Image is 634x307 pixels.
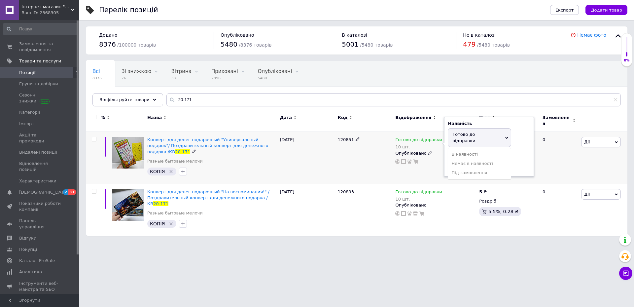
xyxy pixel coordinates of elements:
[479,115,490,121] span: Ціна
[147,189,269,206] span: Конверт для денег подарочный "На воспоминания!" / Поздравительный конверт для денежного подарка / КВ
[171,76,191,81] span: 33
[19,58,61,64] span: Товари та послуги
[99,40,116,48] span: 8376
[395,202,476,208] div: Опубліковано
[19,41,61,53] span: Замовлення та повідомлення
[278,132,336,184] div: [DATE]
[479,189,487,195] div: ₴
[117,42,156,48] span: / 100000 товарів
[278,184,336,236] div: [DATE]
[555,8,574,13] span: Експорт
[168,169,174,174] svg: Видалити мітку
[342,40,359,48] span: 5001
[452,132,475,143] span: Готово до відправки
[395,197,442,202] div: 10 шт.
[99,97,150,102] span: Відфільтруйте товари
[19,70,35,76] span: Позиції
[19,149,57,155] span: Видалені позиції
[3,23,78,35] input: Пошук
[585,5,627,15] button: Додати товар
[19,109,40,115] span: Категорії
[19,235,36,241] span: Відгуки
[621,58,632,63] div: 8%
[448,168,511,177] li: Під замовлення
[584,139,590,144] span: Дії
[584,192,590,197] span: Дії
[539,184,580,236] div: 0
[166,93,621,106] input: Пошук по назві позиції, артикулу і пошуковим запитам
[488,209,518,214] span: 5.5%, 0.28 ₴
[463,40,475,48] span: 479
[591,8,622,13] span: Додати товар
[147,158,203,164] a: Разные бытовые мелочи
[448,159,511,168] li: Немає в наявності
[19,269,42,275] span: Аналітика
[342,32,367,38] span: В каталозі
[68,189,76,195] span: 33
[463,32,496,38] span: Не в каталозі
[112,137,144,169] img: Конверт для денег подарочный "Универсальный подарок"/ Поздравительный конверт для денежного подар...
[280,115,292,121] span: Дата
[147,210,203,216] a: Разные бытовые мелочи
[543,115,571,127] span: Замовлення
[258,76,292,81] span: 5480
[122,76,151,81] span: 76
[395,115,431,121] span: Відображення
[19,258,55,264] span: Каталог ProSale
[19,218,61,230] span: Панель управління
[92,76,102,81] span: 8376
[21,4,71,10] span: Інтернет-магазин "МАЛЮКИ" malyshy.com.ua
[101,115,105,121] span: %
[19,81,58,87] span: Групи та добірки
[19,121,34,127] span: Імпорт
[153,201,168,206] span: 20-171
[168,221,174,226] svg: Видалити мітку
[211,76,238,81] span: 2896
[258,68,292,74] span: Опубліковані
[112,189,144,221] img: Конверт для денег подарочный "На воспоминания!" / Поздравительный конверт для денежного подарка /...
[337,189,354,194] span: 120893
[19,178,56,184] span: Характеристики
[99,7,158,14] div: Перелік позицій
[63,189,68,195] span: 2
[337,137,354,142] span: 120851
[221,40,237,48] span: 5480
[150,169,165,174] span: КОПІЯ
[175,149,190,154] span: 20-171
[92,94,157,99] span: Колготки, рост 68-74 с...
[122,68,151,74] span: Зі знижкою
[86,87,170,112] div: Колготки, рост 68-74 см стопа 10-12 см
[19,132,61,144] span: Акції та промокоди
[19,201,61,212] span: Показники роботи компанії
[211,68,238,74] span: Приховані
[221,32,254,38] span: Опубліковано
[577,32,606,38] a: Немає фото
[477,42,510,48] span: / 5480 товарів
[360,42,393,48] span: / 5480 товарів
[539,132,580,184] div: 0
[147,137,268,154] a: Конверт для денег подарочный "Универсальный подарок"/ Поздравительный конверт для денежного подар...
[92,68,100,74] span: Всі
[19,161,61,173] span: Відновлення позицій
[171,68,191,74] span: Вітрина
[479,189,482,194] b: 5
[550,5,579,15] button: Експорт
[619,267,632,280] button: Чат з покупцем
[337,115,347,121] span: Код
[147,189,269,206] a: Конверт для денег подарочный "На воспоминания!" / Поздравительный конверт для денежного подарка /...
[395,150,476,156] div: Опубліковано
[19,92,61,104] span: Сезонні знижки
[19,247,37,252] span: Покупці
[19,189,68,195] span: [DEMOGRAPHIC_DATA]
[239,42,271,48] span: / 8376 товарів
[395,144,448,149] div: 10 шт.
[99,32,117,38] span: Додано
[21,10,79,16] div: Ваш ID: 2368305
[395,137,442,144] span: Готово до відправки
[479,198,537,204] div: Роздріб
[19,281,61,292] span: Інструменти веб-майстра та SEO
[147,115,162,121] span: Назва
[395,189,442,196] span: Готово до відправки
[448,150,511,159] li: В наявності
